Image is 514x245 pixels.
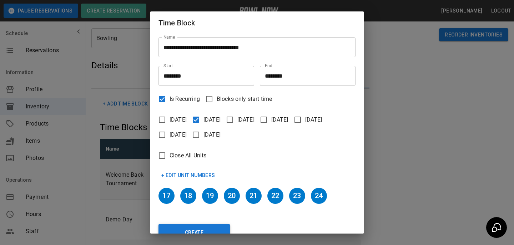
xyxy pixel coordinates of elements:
h6: 18 [180,188,196,204]
h6: 23 [289,188,305,204]
span: Close All Units [170,151,206,160]
h6: 22 [267,188,283,204]
span: [DATE] [170,116,187,124]
span: [DATE] [271,116,288,124]
span: [DATE] [305,116,322,124]
h6: 24 [311,188,327,204]
h6: 17 [158,188,175,204]
span: [DATE] [203,131,221,139]
span: Is Recurring [170,95,200,103]
h6: 21 [246,188,262,204]
input: Choose time, selected time is 7:00 PM [158,66,249,86]
button: Create [158,224,230,242]
span: [DATE] [170,131,187,139]
label: Start [163,63,173,69]
span: [DATE] [203,116,221,124]
h6: 19 [202,188,218,204]
label: End [265,63,272,69]
span: Blocks only start time [217,95,272,103]
h6: 20 [224,188,240,204]
input: Choose time, selected time is 9:30 PM [260,66,351,86]
button: + Edit Unit Numbers [158,169,218,182]
span: [DATE] [237,116,255,124]
h2: Time Block [150,11,364,34]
